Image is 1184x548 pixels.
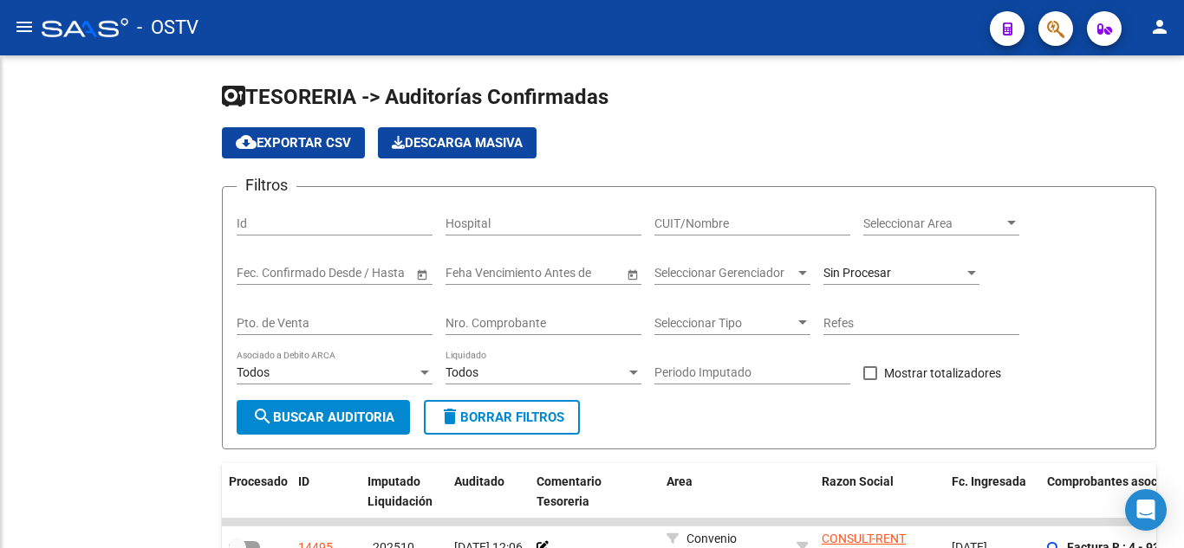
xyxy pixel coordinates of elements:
mat-icon: person [1149,16,1170,37]
mat-icon: menu [14,16,35,37]
button: Exportar CSV [222,127,365,158]
datatable-header-cell: Fc. Ingresada [945,463,1040,520]
span: Seleccionar Gerenciador [654,266,795,280]
span: Sin Procesar [823,266,891,280]
span: Todos [446,365,478,379]
button: Open calendar [413,265,431,283]
span: Razon Social [822,474,894,488]
span: Mostrar totalizadores [884,363,1001,384]
input: Fecha fin [315,266,400,280]
span: Exportar CSV [236,135,351,151]
span: ID [298,474,309,488]
span: Auditado [454,474,504,488]
span: TESORERIA -> Auditorías Confirmadas [222,85,608,109]
mat-icon: search [252,406,273,427]
span: Buscar Auditoria [252,409,394,425]
h3: Filtros [237,173,296,197]
span: Todos [237,365,270,379]
button: Buscar Auditoria [237,400,410,435]
mat-icon: delete [439,406,460,427]
datatable-header-cell: Imputado Liquidación [361,463,447,520]
datatable-header-cell: Auditado [447,463,530,520]
mat-icon: cloud_download [236,132,257,152]
span: Procesado [229,474,288,488]
span: Comentario Tesoreria [537,474,602,508]
span: - OSTV [137,9,198,47]
datatable-header-cell: Comentario Tesoreria [530,463,660,520]
button: Descarga Masiva [378,127,537,158]
span: Borrar Filtros [439,409,564,425]
datatable-header-cell: ID [291,463,361,520]
datatable-header-cell: Razon Social [815,463,945,520]
button: Open calendar [623,265,641,283]
span: Imputado Liquidación [368,474,433,508]
datatable-header-cell: Area [660,463,790,520]
input: Fecha inicio [237,266,300,280]
datatable-header-cell: Procesado [222,463,291,520]
button: Borrar Filtros [424,400,580,435]
span: Descarga Masiva [392,135,523,151]
span: Area [667,474,693,488]
span: Fc. Ingresada [952,474,1026,488]
app-download-masive: Descarga masiva de comprobantes (adjuntos) [378,127,537,158]
span: Seleccionar Tipo [654,316,795,331]
span: Seleccionar Area [863,216,1004,231]
div: Open Intercom Messenger [1125,489,1167,531]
